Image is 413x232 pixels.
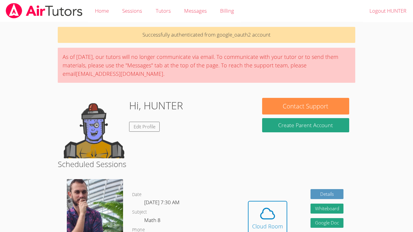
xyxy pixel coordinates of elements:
button: Create Parent Account [262,118,349,132]
div: As of [DATE], our tutors will no longer communicate via email. To communicate with your tutor or ... [58,48,355,83]
a: Google Doc [311,218,344,228]
dd: Math 8 [144,216,162,226]
div: Cloud Room [252,222,283,230]
button: Contact Support [262,98,349,114]
p: Successfully authenticated from google_oauth2 account [58,27,355,43]
h2: Scheduled Sessions [58,158,355,170]
span: [DATE] 7:30 AM [144,199,180,206]
img: airtutors_banner-c4298cdbf04f3fff15de1276eac7730deb9818008684d7c2e4769d2f7ddbe033.png [5,3,83,18]
button: Whiteboard [311,204,344,214]
h1: Hi, HUNTER [129,98,183,113]
dt: Date [132,191,141,198]
img: default.png [64,98,124,158]
span: Messages [184,7,207,14]
dt: Subject [132,208,147,216]
a: Edit Profile [129,122,160,132]
a: Details [311,189,344,199]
